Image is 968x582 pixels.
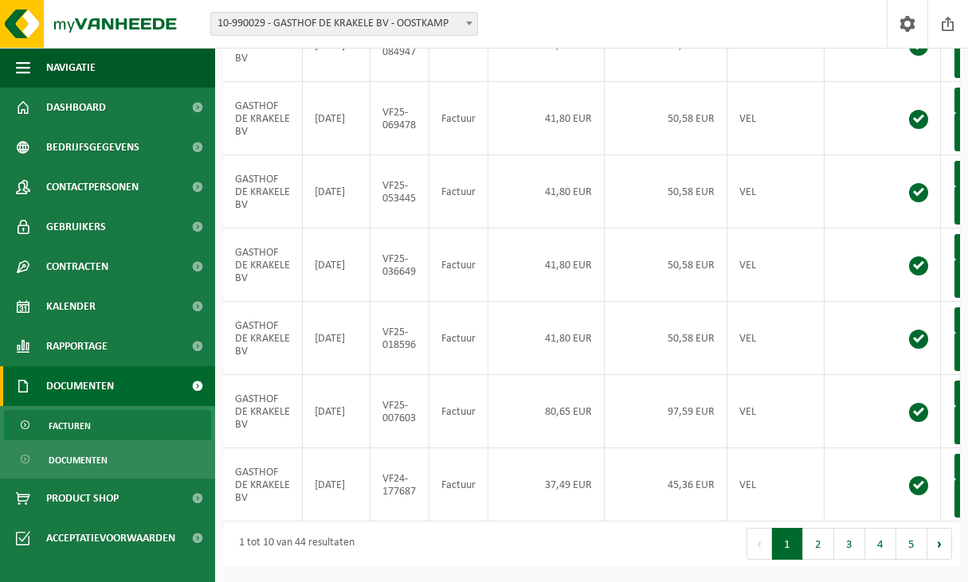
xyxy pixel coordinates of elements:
span: Contracten [46,247,108,287]
td: Factuur [429,375,488,448]
span: Documenten [46,366,114,406]
span: Dashboard [46,88,106,127]
span: Gebruikers [46,207,106,247]
span: Navigatie [46,48,96,88]
td: 50,58 EUR [605,155,727,229]
td: [DATE] [303,302,370,375]
td: Factuur [429,448,488,521]
td: [DATE] [303,82,370,155]
td: VF25-053445 [370,155,429,229]
td: [DATE] [303,375,370,448]
span: 10-990029 - GASTHOF DE KRAKELE BV - OOSTKAMP [211,13,477,35]
span: Acceptatievoorwaarden [46,518,175,558]
button: 1 [772,528,803,560]
td: 80,65 EUR [488,375,605,448]
span: Rapportage [46,326,108,366]
span: 10-990029 - GASTHOF DE KRAKELE BV - OOSTKAMP [210,12,478,36]
td: 41,80 EUR [488,155,605,229]
span: Kalender [46,287,96,326]
td: Factuur [429,229,488,302]
td: VF25-018596 [370,302,429,375]
td: GASTHOF DE KRAKELE BV [223,229,303,302]
span: Contactpersonen [46,167,139,207]
td: Factuur [429,302,488,375]
button: Previous [747,528,772,560]
td: GASTHOF DE KRAKELE BV [223,448,303,521]
td: VEL [727,375,825,448]
button: 2 [803,528,834,560]
td: 37,49 EUR [488,448,605,521]
button: 4 [865,528,896,560]
td: VEL [727,155,825,229]
td: 50,58 EUR [605,229,727,302]
td: Factuur [429,155,488,229]
td: VF25-007603 [370,375,429,448]
td: 50,58 EUR [605,82,727,155]
td: 45,36 EUR [605,448,727,521]
span: Bedrijfsgegevens [46,127,139,167]
td: [DATE] [303,448,370,521]
td: 41,80 EUR [488,82,605,155]
td: Factuur [429,82,488,155]
td: GASTHOF DE KRAKELE BV [223,82,303,155]
td: GASTHOF DE KRAKELE BV [223,375,303,448]
td: [DATE] [303,155,370,229]
button: 5 [896,528,927,560]
td: VF25-069478 [370,82,429,155]
td: VF25-036649 [370,229,429,302]
td: VEL [727,448,825,521]
td: VF24-177687 [370,448,429,521]
a: Documenten [4,444,211,475]
td: VEL [727,82,825,155]
span: Documenten [49,445,108,475]
span: Product Shop [46,478,119,518]
td: 50,58 EUR [605,302,727,375]
td: 41,80 EUR [488,302,605,375]
td: GASTHOF DE KRAKELE BV [223,302,303,375]
div: 1 tot 10 van 44 resultaten [231,529,355,558]
td: 41,80 EUR [488,229,605,302]
button: Next [927,528,952,560]
td: 97,59 EUR [605,375,727,448]
td: VEL [727,302,825,375]
td: GASTHOF DE KRAKELE BV [223,155,303,229]
a: Facturen [4,410,211,440]
button: 3 [834,528,865,560]
td: VEL [727,229,825,302]
span: Facturen [49,411,91,441]
td: [DATE] [303,229,370,302]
